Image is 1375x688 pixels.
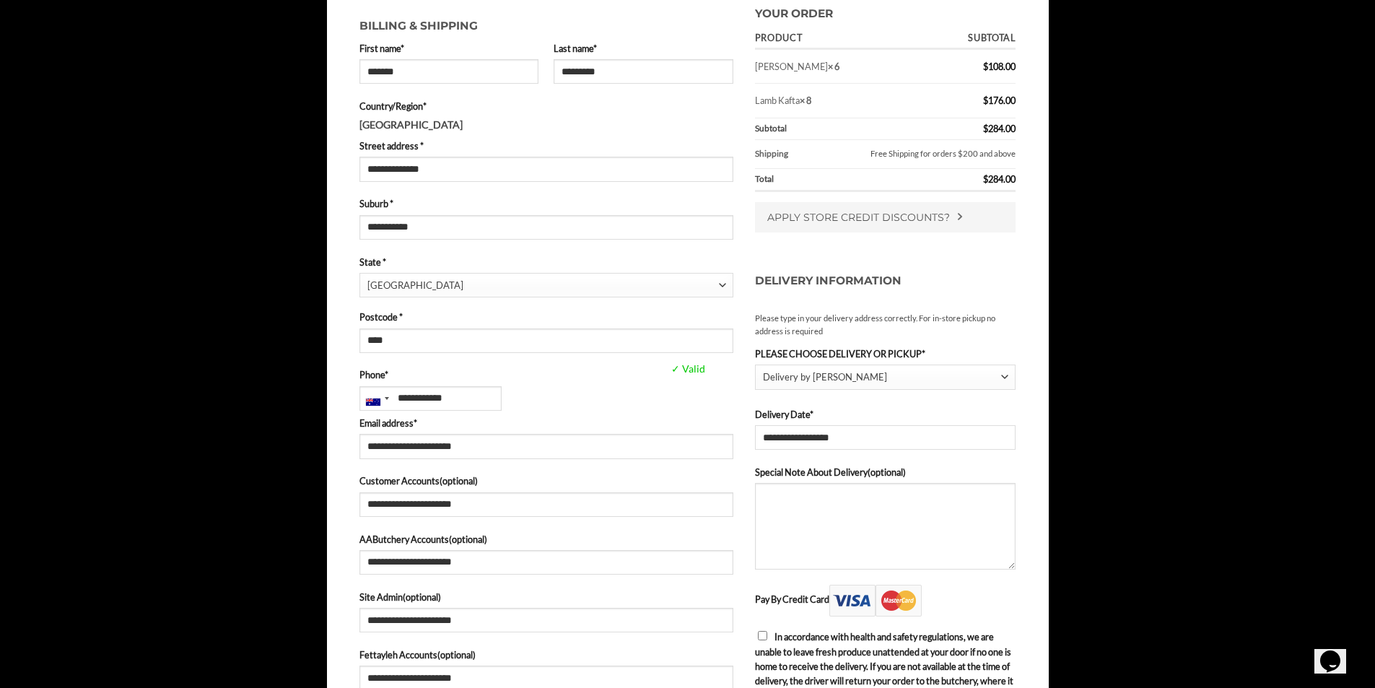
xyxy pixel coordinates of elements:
label: Site Admin [359,590,733,604]
span: Delivery by Abu Ahmad Butchery [763,365,1001,389]
label: Postcode [359,310,733,324]
span: (optional) [440,475,478,487]
label: AAButchery Accounts [359,532,733,547]
th: Total [755,169,920,192]
div: Australia: +61 [360,387,393,410]
label: First name [359,41,539,56]
small: Please type in your delivery address correctly. For in-store pickup no address is required [755,312,1016,338]
bdi: 108.00 [983,61,1016,72]
td: Lamb Kafta [755,84,920,118]
label: State [359,255,733,269]
span: State [359,273,733,297]
th: Subtotal [920,29,1016,50]
label: Street address [359,139,733,153]
span: (optional) [437,649,476,661]
bdi: 284.00 [983,173,1016,185]
input: In accordance with health and safety regulations, we are unable to leave fresh produce unattended... [758,631,767,640]
span: $ [983,95,988,106]
td: [PERSON_NAME] [755,50,920,84]
label: Delivery Date [755,407,1016,422]
label: PLEASE CHOOSE DELIVERY OR PICKUP [755,347,1016,361]
strong: × 6 [828,61,839,72]
label: Pay By Credit Card [755,593,922,605]
label: Last name [554,41,733,56]
th: Shipping [755,140,807,169]
span: Apply store credit discounts? [767,211,950,224]
strong: [GEOGRAPHIC_DATA] [359,118,463,131]
span: (optional) [449,534,487,545]
label: Phone [359,367,733,382]
span: (optional) [868,466,906,478]
label: Fettayleh Accounts [359,648,733,662]
span: New South Wales [367,274,719,297]
iframe: chat widget [1314,630,1361,674]
h3: Billing & Shipping [359,10,733,35]
label: Email address [359,416,733,430]
span: (optional) [403,591,441,603]
bdi: 176.00 [983,95,1016,106]
span: $ [983,61,988,72]
span: $ [983,123,988,134]
label: Country/Region [359,99,733,113]
th: Subtotal [755,118,920,140]
span: $ [983,173,988,185]
bdi: 284.00 [983,123,1016,134]
img: Pay By Credit Card [829,585,922,617]
strong: × 8 [800,95,811,106]
th: Product [755,29,920,50]
label: Customer Accounts [359,474,733,488]
img: Checkout [957,213,963,220]
label: Special Note About Delivery [755,465,1016,479]
label: Free Shipping for orders $200 and above [812,144,1016,163]
label: Suburb [359,196,733,211]
h3: Delivery Information [755,258,1016,305]
span: Delivery by Abu Ahmad Butchery [755,365,1016,390]
span: ✓ Valid [668,361,810,378]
